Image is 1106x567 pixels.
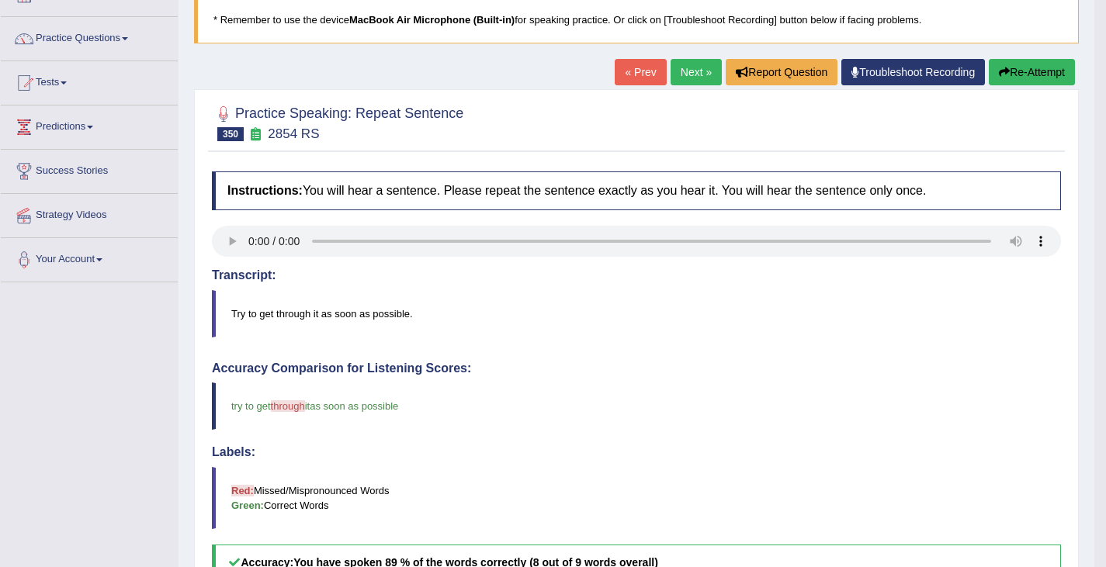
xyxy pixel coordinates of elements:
span: it [305,400,310,412]
a: Practice Questions [1,17,178,56]
a: « Prev [615,59,666,85]
a: Your Account [1,238,178,277]
span: through [271,400,305,412]
small: 2854 RS [268,126,319,141]
a: Next » [671,59,722,85]
button: Re-Attempt [989,59,1075,85]
b: Green: [231,500,264,511]
b: MacBook Air Microphone (Built-in) [349,14,515,26]
h4: You will hear a sentence. Please repeat the sentence exactly as you hear it. You will hear the se... [212,171,1061,210]
a: Strategy Videos [1,194,178,233]
blockquote: Try to get through it as soon as possible. [212,290,1061,337]
small: Exam occurring question [248,127,264,142]
a: Troubleshoot Recording [841,59,985,85]
h4: Labels: [212,445,1061,459]
span: 350 [217,127,244,141]
span: as soon as possible [310,400,398,412]
a: Predictions [1,105,178,144]
h2: Practice Speaking: Repeat Sentence [212,102,463,141]
span: try to get [231,400,271,412]
b: Instructions: [227,184,303,197]
a: Tests [1,61,178,100]
h4: Accuracy Comparison for Listening Scores: [212,361,1061,375]
a: Success Stories [1,150,178,188]
h4: Transcript: [212,268,1061,282]
button: Report Question [726,59,837,85]
blockquote: Missed/Mispronounced Words Correct Words [212,467,1061,529]
b: Red: [231,485,254,496]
